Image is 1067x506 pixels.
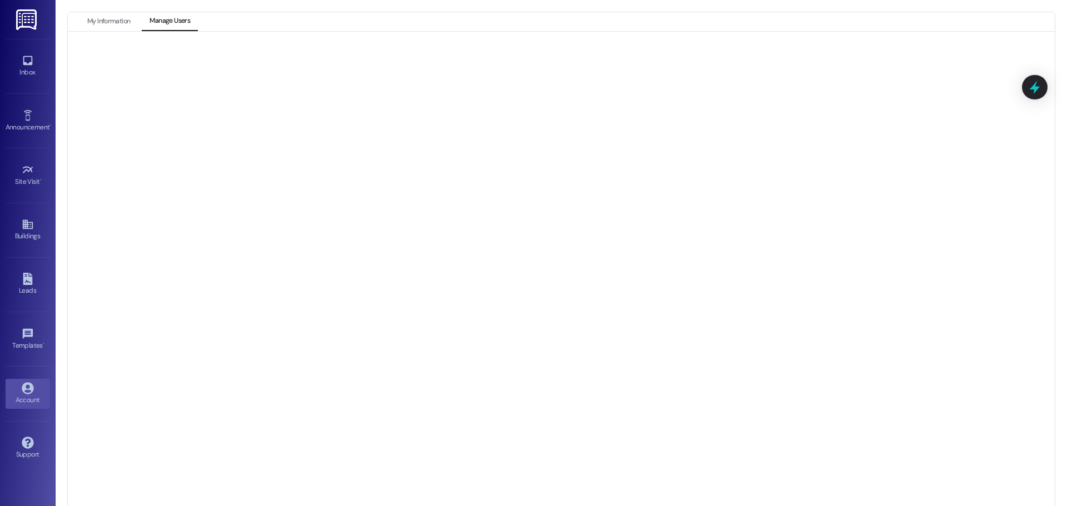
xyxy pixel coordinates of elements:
[79,12,138,31] button: My Information
[91,54,1040,499] iframe: To enrich screen reader interactions, please activate Accessibility in Grammarly extension settings
[49,122,51,129] span: •
[6,433,50,463] a: Support
[40,176,42,184] span: •
[6,161,50,191] a: Site Visit •
[43,340,44,348] span: •
[6,51,50,81] a: Inbox
[6,269,50,299] a: Leads
[6,215,50,245] a: Buildings
[142,12,198,31] button: Manage Users
[16,9,39,30] img: ResiDesk Logo
[6,379,50,409] a: Account
[6,324,50,354] a: Templates •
